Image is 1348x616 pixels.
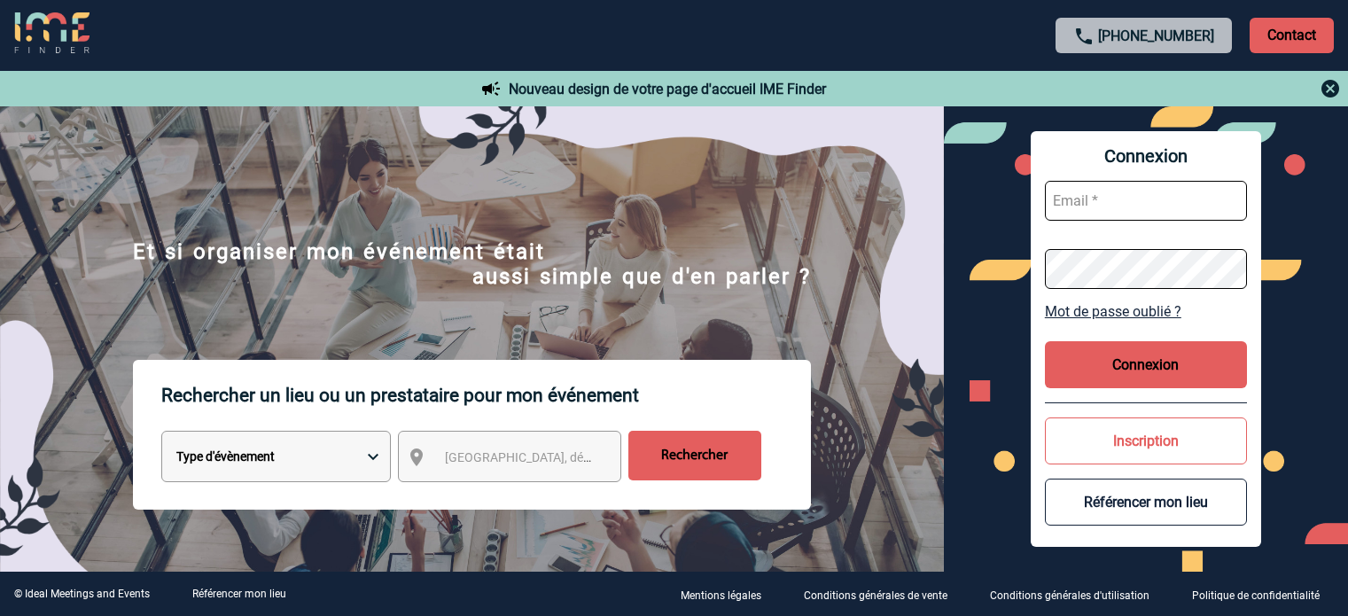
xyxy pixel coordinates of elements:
[192,588,286,600] a: Référencer mon lieu
[990,589,1149,602] p: Conditions générales d'utilisation
[1250,18,1334,53] p: Contact
[161,360,811,431] p: Rechercher un lieu ou un prestataire pour mon événement
[1045,145,1247,167] span: Connexion
[1098,27,1214,44] a: [PHONE_NUMBER]
[1045,417,1247,464] button: Inscription
[681,589,761,602] p: Mentions légales
[1045,341,1247,388] button: Connexion
[445,450,691,464] span: [GEOGRAPHIC_DATA], département, région...
[790,586,976,603] a: Conditions générales de vente
[14,588,150,600] div: © Ideal Meetings and Events
[976,586,1178,603] a: Conditions générales d'utilisation
[1045,479,1247,526] button: Référencer mon lieu
[628,431,761,480] input: Rechercher
[1178,586,1348,603] a: Politique de confidentialité
[666,586,790,603] a: Mentions légales
[804,589,947,602] p: Conditions générales de vente
[1045,303,1247,320] a: Mot de passe oublié ?
[1045,181,1247,221] input: Email *
[1192,589,1320,602] p: Politique de confidentialité
[1073,26,1095,47] img: call-24-px.png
